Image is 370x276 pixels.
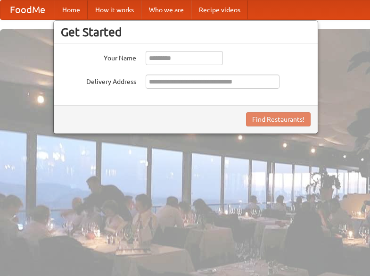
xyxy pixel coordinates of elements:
[0,0,55,19] a: FoodMe
[61,25,311,39] h3: Get Started
[55,0,88,19] a: Home
[88,0,141,19] a: How it works
[61,51,136,63] label: Your Name
[191,0,248,19] a: Recipe videos
[141,0,191,19] a: Who we are
[61,75,136,86] label: Delivery Address
[246,112,311,126] button: Find Restaurants!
